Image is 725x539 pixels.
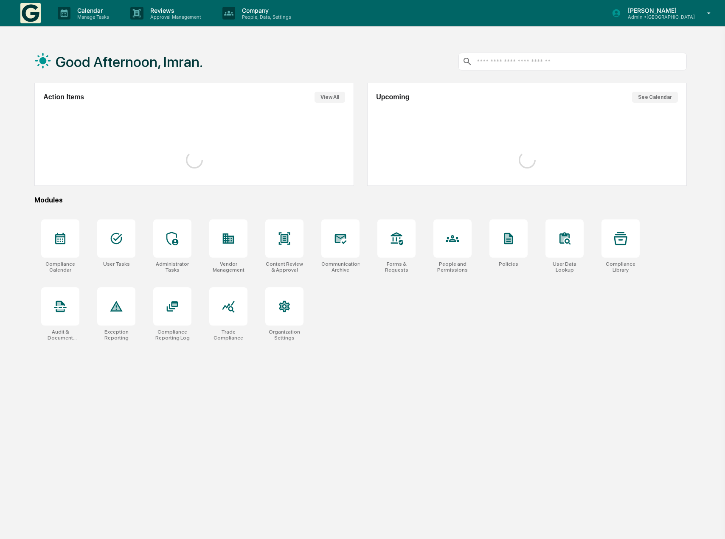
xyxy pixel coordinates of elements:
p: Calendar [70,7,113,14]
img: logo [20,3,41,23]
p: Manage Tasks [70,14,113,20]
h2: Upcoming [376,93,409,101]
div: Forms & Requests [377,261,416,273]
p: Reviews [143,7,205,14]
div: Compliance Reporting Log [153,329,191,341]
div: Administrator Tasks [153,261,191,273]
div: Content Review & Approval [265,261,303,273]
p: Admin • [GEOGRAPHIC_DATA] [621,14,695,20]
div: Modules [34,196,687,204]
div: Trade Compliance [209,329,247,341]
div: User Tasks [103,261,130,267]
button: View All [315,92,345,103]
p: [PERSON_NAME] [621,7,695,14]
div: Exception Reporting [97,329,135,341]
div: User Data Lookup [545,261,584,273]
div: People and Permissions [433,261,472,273]
p: People, Data, Settings [235,14,295,20]
div: Compliance Library [601,261,640,273]
div: Policies [499,261,518,267]
button: See Calendar [632,92,678,103]
h1: Good Afternoon, Imran. [56,53,203,70]
div: Compliance Calendar [41,261,79,273]
p: Approval Management [143,14,205,20]
p: Company [235,7,295,14]
div: Audit & Document Logs [41,329,79,341]
div: Vendor Management [209,261,247,273]
div: Communications Archive [321,261,360,273]
div: Organization Settings [265,329,303,341]
h2: Action Items [43,93,84,101]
